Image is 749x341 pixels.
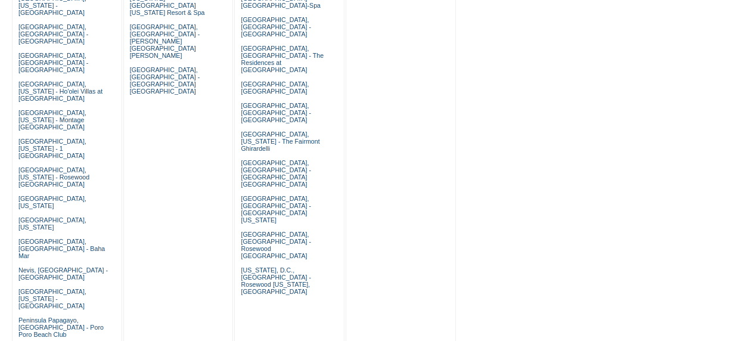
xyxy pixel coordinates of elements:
a: Nevis, [GEOGRAPHIC_DATA] - [GEOGRAPHIC_DATA] [18,266,108,281]
a: [GEOGRAPHIC_DATA], [GEOGRAPHIC_DATA] - [GEOGRAPHIC_DATA] [US_STATE] [241,195,310,224]
a: [GEOGRAPHIC_DATA], [US_STATE] [18,195,86,209]
a: [GEOGRAPHIC_DATA], [US_STATE] - The Fairmont Ghirardelli [241,131,319,152]
a: [GEOGRAPHIC_DATA], [US_STATE] - Rosewood [GEOGRAPHIC_DATA] [18,166,89,188]
a: [GEOGRAPHIC_DATA], [GEOGRAPHIC_DATA] - [GEOGRAPHIC_DATA] [18,52,88,73]
a: [GEOGRAPHIC_DATA], [US_STATE] - Ho'olei Villas at [GEOGRAPHIC_DATA] [18,80,102,102]
a: [GEOGRAPHIC_DATA], [GEOGRAPHIC_DATA] - [GEOGRAPHIC_DATA] [241,16,310,38]
a: [GEOGRAPHIC_DATA], [GEOGRAPHIC_DATA] - [PERSON_NAME][GEOGRAPHIC_DATA][PERSON_NAME] [130,23,200,59]
a: [GEOGRAPHIC_DATA], [GEOGRAPHIC_DATA] - [GEOGRAPHIC_DATA] [241,102,310,123]
a: Peninsula Papagayo, [GEOGRAPHIC_DATA] - Poro Poro Beach Club [18,317,104,338]
a: [GEOGRAPHIC_DATA], [GEOGRAPHIC_DATA] [241,80,309,95]
a: [GEOGRAPHIC_DATA], [GEOGRAPHIC_DATA] - [GEOGRAPHIC_DATA] [GEOGRAPHIC_DATA] [241,159,310,188]
a: [GEOGRAPHIC_DATA], [GEOGRAPHIC_DATA] - [GEOGRAPHIC_DATA] [GEOGRAPHIC_DATA] [130,66,200,95]
a: [GEOGRAPHIC_DATA], [US_STATE] - [GEOGRAPHIC_DATA] [18,288,86,309]
a: [GEOGRAPHIC_DATA], [GEOGRAPHIC_DATA] - [GEOGRAPHIC_DATA] [18,23,88,45]
a: [GEOGRAPHIC_DATA], [GEOGRAPHIC_DATA] - The Residences at [GEOGRAPHIC_DATA] [241,45,324,73]
a: [GEOGRAPHIC_DATA], [US_STATE] - Montage [GEOGRAPHIC_DATA] [18,109,86,131]
a: [GEOGRAPHIC_DATA], [GEOGRAPHIC_DATA] - Baha Mar [18,238,105,259]
a: [GEOGRAPHIC_DATA], [US_STATE] - 1 [GEOGRAPHIC_DATA] [18,138,86,159]
a: [GEOGRAPHIC_DATA], [US_STATE] [18,216,86,231]
a: [GEOGRAPHIC_DATA], [GEOGRAPHIC_DATA] - Rosewood [GEOGRAPHIC_DATA] [241,231,310,259]
a: [US_STATE], D.C., [GEOGRAPHIC_DATA] - Rosewood [US_STATE], [GEOGRAPHIC_DATA] [241,266,310,295]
